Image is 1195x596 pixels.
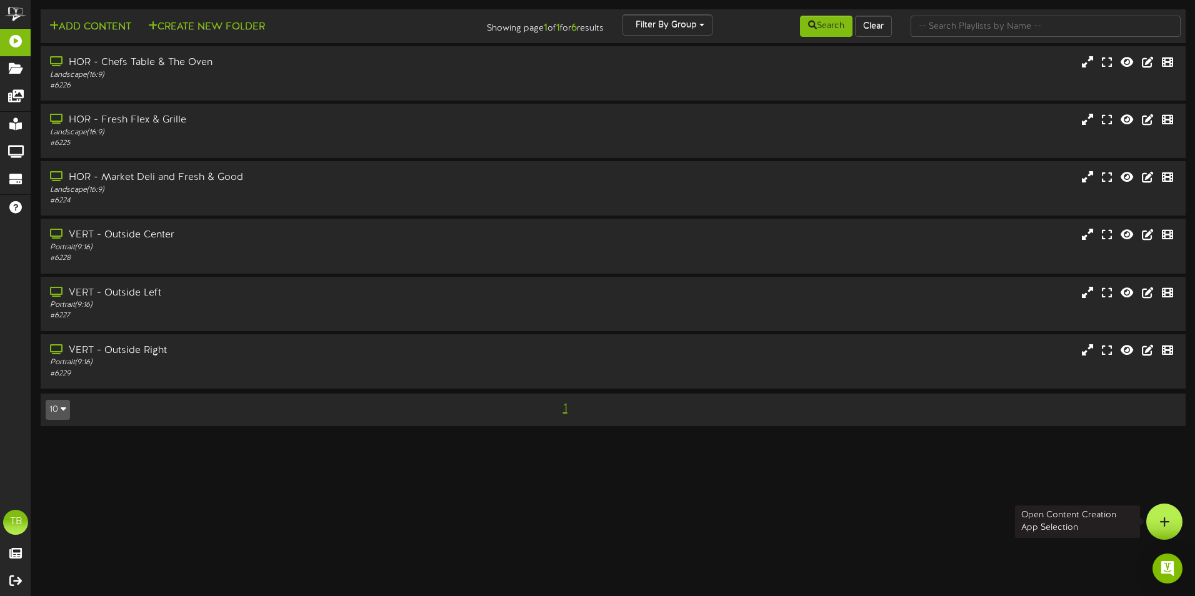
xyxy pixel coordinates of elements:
[911,16,1181,37] input: -- Search Playlists by Name --
[50,344,508,358] div: VERT - Outside Right
[421,14,613,36] div: Showing page of for results
[855,16,892,37] button: Clear
[556,22,560,34] strong: 1
[50,56,508,70] div: HOR - Chefs Table & The Oven
[622,14,712,36] button: Filter By Group
[800,16,852,37] button: Search
[50,253,508,264] div: # 6228
[50,242,508,253] div: Portrait ( 9:16 )
[144,19,269,35] button: Create New Folder
[50,185,508,196] div: Landscape ( 16:9 )
[46,400,70,420] button: 10
[50,81,508,91] div: # 6226
[3,510,28,535] div: TB
[50,171,508,185] div: HOR - Market Deli and Fresh & Good
[50,127,508,138] div: Landscape ( 16:9 )
[50,113,508,127] div: HOR - Fresh Flex & Grille
[544,22,547,34] strong: 1
[571,22,577,34] strong: 6
[50,300,508,310] div: Portrait ( 9:16 )
[50,70,508,81] div: Landscape ( 16:9 )
[46,19,135,35] button: Add Content
[560,402,571,415] span: 1
[50,310,508,321] div: # 6227
[1152,554,1182,584] div: Open Intercom Messenger
[50,196,508,206] div: # 6224
[50,286,508,300] div: VERT - Outside Left
[50,357,508,368] div: Portrait ( 9:16 )
[50,228,508,242] div: VERT - Outside Center
[50,138,508,149] div: # 6225
[50,369,508,379] div: # 6229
